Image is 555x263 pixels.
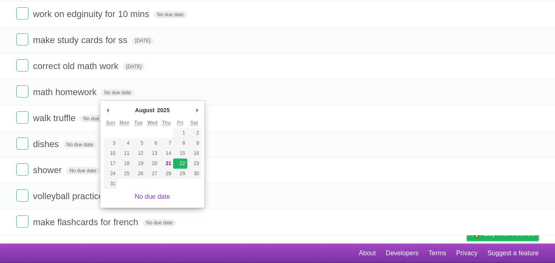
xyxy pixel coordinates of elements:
[159,148,173,159] button: 14
[187,128,201,138] button: 2
[147,120,157,126] abbr: Wednesday
[134,104,156,116] div: August
[143,219,176,226] span: No due date
[159,138,173,148] button: 7
[132,148,145,159] button: 12
[16,189,28,202] label: Done
[386,246,418,261] a: Developers
[132,159,145,169] button: 19
[359,246,376,261] a: About
[132,169,145,179] button: 26
[63,141,96,148] span: No due date
[104,138,117,148] button: 3
[173,128,187,138] button: 1
[101,89,134,96] span: No due date
[154,11,186,18] span: No due date
[117,138,131,148] button: 4
[117,148,131,159] button: 11
[16,7,28,20] label: Done
[117,159,131,169] button: 18
[33,191,149,201] span: volleyball practice(4:45-8:25)
[191,120,198,126] abbr: Saturday
[123,63,145,70] span: [DATE]
[16,85,28,98] label: Done
[162,120,171,126] abbr: Thursday
[33,35,129,45] span: make study cards for ss
[16,215,28,228] label: Done
[173,169,187,179] button: 29
[193,104,201,116] button: Next Month
[16,111,28,124] label: Done
[119,120,130,126] abbr: Monday
[187,169,201,179] button: 30
[187,148,201,159] button: 16
[104,159,117,169] button: 17
[33,139,61,149] span: dishes
[173,138,187,148] button: 8
[456,246,477,261] a: Privacy
[187,159,201,169] button: 23
[132,37,154,44] span: [DATE]
[177,120,183,126] abbr: Friday
[159,159,173,169] button: 21
[484,226,535,241] span: Buy me a coffee
[159,169,173,179] button: 28
[16,163,28,176] label: Done
[173,159,187,169] button: 22
[80,115,113,122] span: No due date
[145,138,159,148] button: 6
[104,104,112,116] button: Previous Month
[145,169,159,179] button: 27
[33,9,151,19] span: work on edginuity for 10 mins
[16,59,28,72] label: Done
[173,148,187,159] button: 15
[66,167,99,174] span: No due date
[33,165,64,175] span: shower
[488,246,539,261] a: Suggest a feature
[187,138,201,148] button: 9
[117,169,131,179] button: 25
[104,169,117,179] button: 24
[104,148,117,159] button: 10
[429,246,447,261] a: Terms
[134,193,170,200] a: No due date
[145,159,159,169] button: 20
[145,148,159,159] button: 13
[132,138,145,148] button: 5
[33,61,120,71] span: correct old math work
[33,87,99,97] span: math homework
[33,217,140,227] span: make flashcards for french
[156,104,171,116] div: 2025
[16,137,28,150] label: Done
[104,179,117,189] button: 31
[134,120,142,126] abbr: Tuesday
[16,33,28,46] label: Done
[33,113,78,123] span: walk truffle
[106,120,115,126] abbr: Sunday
